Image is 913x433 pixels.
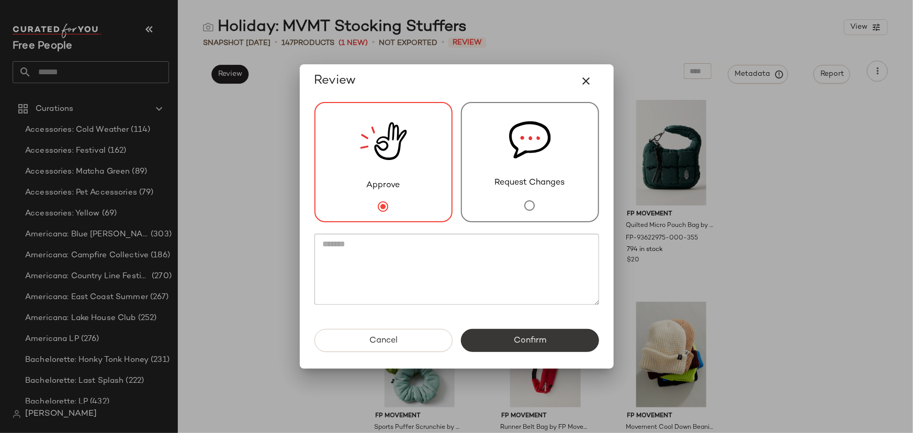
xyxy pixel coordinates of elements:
span: Cancel [369,336,398,346]
button: Confirm [461,329,599,352]
span: Confirm [513,336,546,346]
button: Cancel [314,329,453,352]
span: Approve [367,179,400,192]
span: Review [314,73,356,89]
span: Request Changes [495,177,565,189]
img: review_new_snapshot.RGmwQ69l.svg [360,103,407,179]
img: svg%3e [509,103,551,177]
